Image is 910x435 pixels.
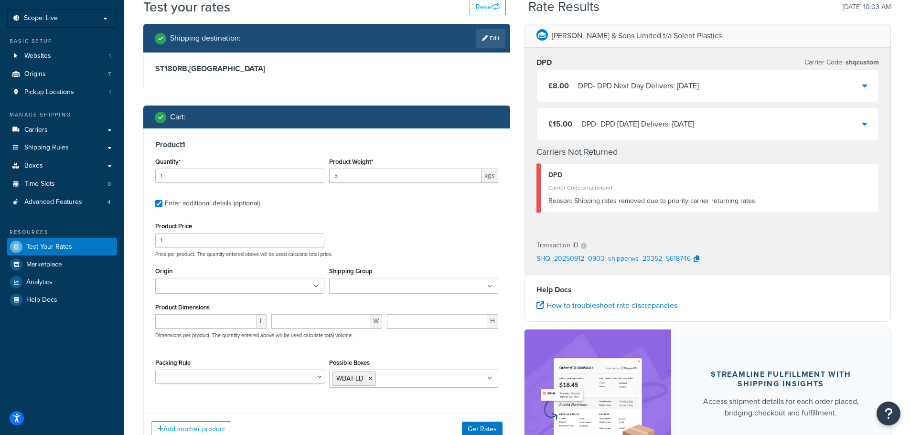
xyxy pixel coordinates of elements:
a: Help Docs [7,291,117,308]
li: Pickup Locations [7,84,117,101]
label: Quantity* [155,158,181,165]
span: H [487,314,498,329]
span: W [370,314,382,329]
span: 1 [109,88,111,96]
label: Product Dimensions [155,304,210,311]
span: L [257,314,267,329]
span: Pickup Locations [24,88,74,96]
li: Time Slots [7,175,117,193]
span: shqcustom [844,57,879,67]
p: Carrier Code: [804,56,879,69]
span: Advanced Features [24,198,82,206]
span: 7 [108,70,111,78]
button: Open Resource Center [877,402,900,425]
h3: Product 1 [155,140,498,149]
li: Websites [7,47,117,65]
p: SHQ_20250912_0903_shipperws_20352_5618746 [536,252,691,266]
span: Test Your Rates [26,243,72,251]
label: Product Price [155,223,192,230]
div: Streamline Fulfillment with Shipping Insights [694,370,868,389]
label: Packing Rule [155,359,191,366]
span: Analytics [26,278,53,286]
span: Help Docs [26,296,57,304]
label: Origin [155,267,172,275]
div: Resources [7,228,117,236]
h3: DPD [536,58,552,67]
span: Boxes [24,162,43,170]
span: 1 [109,52,111,60]
span: £8.00 [548,80,569,91]
label: Shipping Group [329,267,373,275]
p: [DATE] 10:03 AM [843,0,891,14]
a: Test Your Rates [7,238,117,255]
h2: Shipping destination : [170,34,241,42]
input: 0.00 [329,169,482,183]
a: Analytics [7,274,117,291]
span: Carriers [24,126,48,134]
div: DPD - DPD Next Day Delivers: [DATE] [578,79,699,93]
input: Enter additional details (optional) [155,200,162,207]
span: Marketplace [26,261,62,269]
label: Product Weight* [329,158,373,165]
a: Boxes [7,157,117,175]
h3: ST180RB , [GEOGRAPHIC_DATA] [155,64,498,74]
span: Time Slots [24,180,55,188]
label: Possible Boxes [329,359,370,366]
p: [PERSON_NAME] & Sons Limited t/a Solent Plastics [552,29,722,42]
li: Origins [7,65,117,83]
li: Advanced Features [7,193,117,211]
span: kgs [482,169,498,183]
a: Carriers [7,121,117,139]
div: Basic Setup [7,37,117,45]
a: Shipping Rules [7,139,117,157]
a: Advanced Features4 [7,193,117,211]
div: Enter additional details (optional) [165,197,260,210]
div: DPD [548,169,872,182]
div: Carrier Code: shqcustom1 [548,181,872,194]
p: Dimensions per product. The quantity entered above will be used calculate total volume. [153,332,353,339]
a: Time Slots0 [7,175,117,193]
h2: Cart : [170,113,186,121]
span: £15.00 [548,118,572,129]
input: 0.0 [155,169,324,183]
p: Transaction ID [536,239,578,252]
div: Manage Shipping [7,111,117,119]
a: Websites1 [7,47,117,65]
span: Origins [24,70,46,78]
span: 0 [107,180,111,188]
div: Shipping rates removed due to priority carrier returning rates. [548,194,872,208]
h4: Help Docs [536,284,879,296]
a: Pickup Locations1 [7,84,117,101]
span: WBAT-LD [336,373,364,383]
span: Websites [24,52,51,60]
h4: Carriers Not Returned [536,146,879,159]
div: Access shipment details for each order placed, bridging checkout and fulfillment. [694,396,868,419]
a: How to troubleshoot rate discrepancies [536,300,677,311]
a: Origins7 [7,65,117,83]
a: Edit [476,29,505,48]
p: Price per product. The quantity entered above will be used calculate total price. [153,251,501,257]
span: Shipping Rules [24,144,69,152]
a: Marketplace [7,256,117,273]
span: 4 [107,198,111,206]
span: Reason: [548,196,572,206]
div: DPD - DPD [DATE] Delivers: [DATE] [581,117,694,131]
span: Scope: Live [24,14,58,22]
